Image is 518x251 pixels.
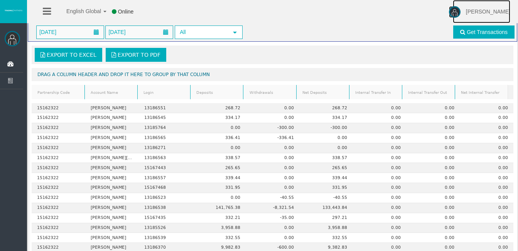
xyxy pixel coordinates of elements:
td: 0.00 [299,133,353,143]
td: 334.17 [192,113,246,123]
td: 0.00 [353,163,407,173]
a: Internal Transfer In [350,87,401,98]
td: 0.00 [460,153,513,163]
td: 268.72 [299,103,353,113]
td: -300.00 [246,123,299,133]
td: 0.00 [460,163,513,173]
td: 15162322 [32,133,85,143]
td: 13186271 [139,143,192,153]
a: Deposits [192,87,242,98]
td: 0.00 [246,183,299,193]
td: 15162322 [32,103,85,113]
span: [DATE] [106,27,128,37]
td: [PERSON_NAME] [85,113,139,123]
td: 0.00 [353,233,407,243]
td: 0.00 [406,213,460,223]
a: Export to Excel [35,48,102,62]
td: 0.00 [353,193,407,203]
td: 0.00 [353,143,407,153]
a: Export to PDF [106,48,166,62]
td: 0.00 [406,113,460,123]
td: 15162322 [32,223,85,233]
td: 0.00 [406,233,460,243]
td: 0.00 [406,223,460,233]
td: 15167435 [139,213,192,223]
td: 0.00 [406,103,460,113]
td: 0.00 [353,223,407,233]
td: 0.00 [353,203,407,213]
td: 15162322 [32,123,85,133]
td: 3,958.88 [299,223,353,233]
span: Online [118,8,133,15]
td: -40.55 [299,193,353,203]
td: 0.00 [460,183,513,193]
td: 265.65 [299,163,353,173]
td: 336.41 [192,133,246,143]
td: [PERSON_NAME] [85,213,139,223]
td: 15162322 [32,113,85,123]
td: [PERSON_NAME] [85,173,139,183]
span: Export to PDF [118,52,160,58]
td: [PERSON_NAME][DEMOGRAPHIC_DATA] [85,153,139,163]
td: 0.00 [246,153,299,163]
td: -40.55 [246,193,299,203]
td: 0.00 [406,203,460,213]
td: 13186538 [139,203,192,213]
td: 13185764 [139,123,192,133]
span: [DATE] [37,27,59,37]
a: Withdrawals [245,87,295,98]
td: -8,321.54 [246,203,299,213]
td: 0.00 [246,163,299,173]
span: select [232,29,238,36]
td: 13186539 [139,233,192,243]
td: 15162322 [32,143,85,153]
td: 297.21 [299,213,353,223]
td: 15167468 [139,183,192,193]
td: 0.00 [406,173,460,183]
td: 0.00 [353,173,407,183]
td: [PERSON_NAME] [85,133,139,143]
span: Export to Excel [47,52,96,58]
td: [PERSON_NAME] [85,233,139,243]
td: -336.41 [246,133,299,143]
td: [PERSON_NAME] [85,163,139,173]
div: Drag a column header and drop it here to group by that column [32,68,513,81]
td: 0.00 [460,143,513,153]
td: 0.00 [460,203,513,213]
td: 15162322 [32,203,85,213]
td: 15167443 [139,163,192,173]
td: 0.00 [192,143,246,153]
td: 0.00 [406,143,460,153]
td: 0.00 [406,193,460,203]
td: 15162322 [32,183,85,193]
td: 0.00 [192,193,246,203]
td: 0.00 [353,183,407,193]
td: 339.44 [299,173,353,183]
td: 0.00 [353,153,407,163]
td: [PERSON_NAME] [85,223,139,233]
td: 268.72 [192,103,246,113]
td: 0.00 [353,133,407,143]
td: 334.17 [299,113,353,123]
td: 0.00 [460,113,513,123]
td: 141,765.38 [192,203,246,213]
td: -35.00 [246,213,299,223]
a: Account Name [86,87,137,98]
td: 13186557 [139,173,192,183]
td: 0.00 [460,133,513,143]
td: 0.00 [406,153,460,163]
td: 0.00 [353,113,407,123]
a: Partnership Code [33,87,84,98]
td: 0.00 [460,103,513,113]
td: 0.00 [246,173,299,183]
td: 0.00 [406,183,460,193]
a: Net Deposits [297,87,348,98]
img: user-image [449,6,461,18]
td: 332.21 [192,213,246,223]
td: 13186545 [139,113,192,123]
td: 0.00 [406,133,460,143]
td: 15162322 [32,213,85,223]
td: 15162322 [32,193,85,203]
td: 265.65 [192,163,246,173]
td: 0.00 [460,213,513,223]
